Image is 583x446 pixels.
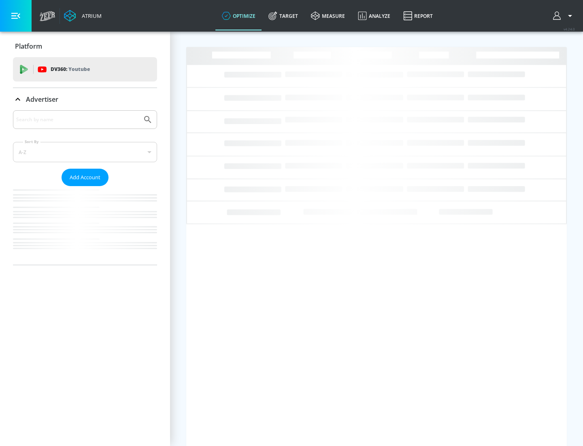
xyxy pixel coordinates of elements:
div: Atrium [79,12,102,19]
div: A-Z [13,142,157,162]
a: Atrium [64,10,102,22]
span: v 4.24.0 [564,27,575,31]
a: measure [304,1,351,30]
a: Target [262,1,304,30]
p: DV360: [51,65,90,74]
nav: list of Advertiser [13,186,157,265]
a: Analyze [351,1,397,30]
div: Advertiser [13,110,157,265]
a: Report [397,1,439,30]
p: Platform [15,42,42,51]
p: Youtube [68,65,90,73]
label: Sort By [23,139,40,144]
div: Platform [13,35,157,58]
span: Add Account [70,173,100,182]
input: Search by name [16,114,139,125]
div: Advertiser [13,88,157,111]
p: Advertiser [26,95,58,104]
button: Add Account [62,169,109,186]
div: DV360: Youtube [13,57,157,81]
a: optimize [215,1,262,30]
